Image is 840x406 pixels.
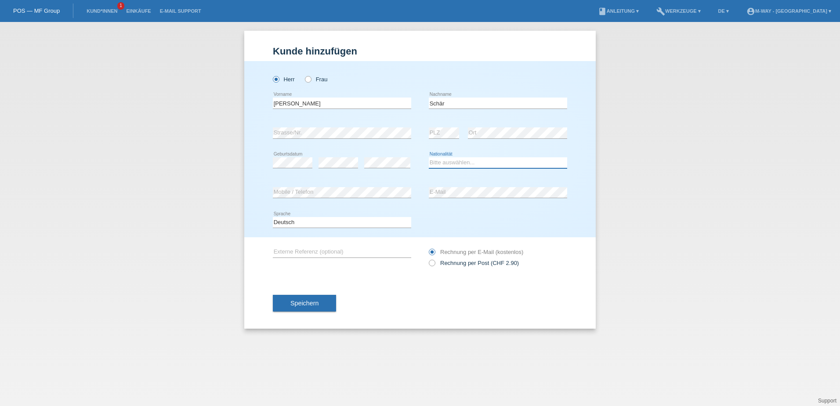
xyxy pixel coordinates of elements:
[429,260,434,271] input: Rechnung per Post (CHF 2.90)
[746,7,755,16] i: account_circle
[656,7,665,16] i: build
[818,398,836,404] a: Support
[429,249,523,255] label: Rechnung per E-Mail (kostenlos)
[82,8,122,14] a: Kund*innen
[273,76,279,82] input: Herr
[273,46,567,57] h1: Kunde hinzufügen
[13,7,60,14] a: POS — MF Group
[273,295,336,312] button: Speichern
[429,260,519,266] label: Rechnung per Post (CHF 2.90)
[429,249,434,260] input: Rechnung per E-Mail (kostenlos)
[273,76,295,83] label: Herr
[598,7,607,16] i: book
[122,8,155,14] a: Einkäufe
[742,8,836,14] a: account_circlem-way - [GEOGRAPHIC_DATA] ▾
[594,8,643,14] a: bookAnleitung ▾
[305,76,311,82] input: Frau
[156,8,206,14] a: E-Mail Support
[714,8,733,14] a: DE ▾
[290,300,319,307] span: Speichern
[117,2,124,10] span: 1
[652,8,705,14] a: buildWerkzeuge ▾
[305,76,327,83] label: Frau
